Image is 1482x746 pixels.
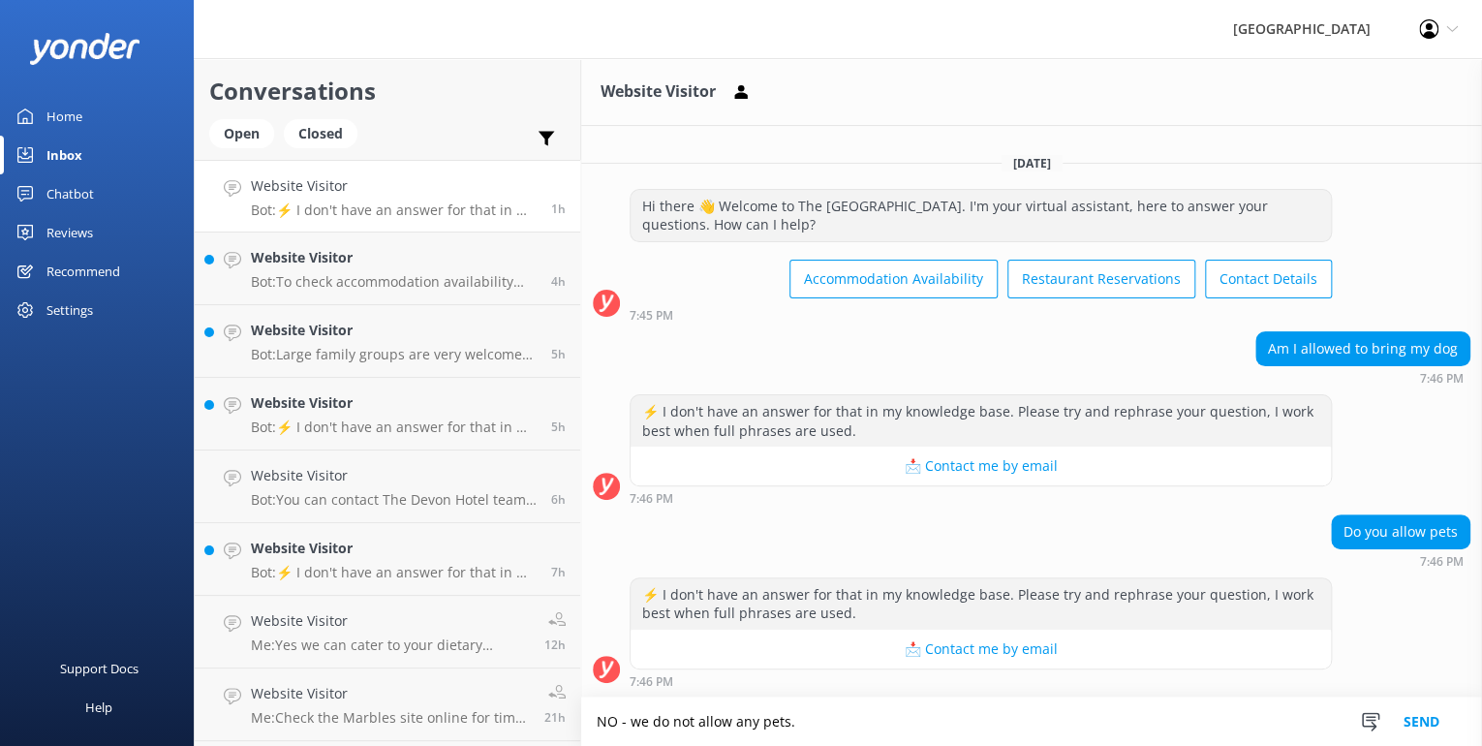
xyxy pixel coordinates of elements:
[209,119,274,148] div: Open
[630,676,673,688] strong: 7:46 PM
[551,564,566,580] span: Sep 29 2025 02:17pm (UTC +13:00) Pacific/Auckland
[209,122,284,143] a: Open
[631,190,1331,241] div: Hi there 👋 Welcome to The [GEOGRAPHIC_DATA]. I'm your virtual assistant, here to answer your ques...
[251,465,537,486] h4: Website Visitor
[46,136,82,174] div: Inbox
[551,491,566,508] span: Sep 29 2025 03:19pm (UTC +13:00) Pacific/Auckland
[1002,155,1063,171] span: [DATE]
[630,308,1332,322] div: Sep 29 2025 07:45pm (UTC +13:00) Pacific/Auckland
[29,33,140,65] img: yonder-white-logo.png
[581,698,1482,746] textarea: NO - we do not allow any pets.
[195,233,580,305] a: Website VisitorBot:To check accommodation availability and make a booking, please visit [URL][DOM...
[1205,260,1332,298] button: Contact Details
[85,688,112,727] div: Help
[195,523,580,596] a: Website VisitorBot:⚡ I don't have an answer for that in my knowledge base. Please try and rephras...
[544,637,566,653] span: Sep 29 2025 09:05am (UTC +13:00) Pacific/Auckland
[251,564,537,581] p: Bot: ⚡ I don't have an answer for that in my knowledge base. Please try and rephrase your questio...
[630,310,673,322] strong: 7:45 PM
[544,709,566,726] span: Sep 28 2025 11:56pm (UTC +13:00) Pacific/Auckland
[630,674,1332,688] div: Sep 29 2025 07:46pm (UTC +13:00) Pacific/Auckland
[251,491,537,509] p: Bot: You can contact The Devon Hotel team at [PHONE_NUMBER] or 0800 843 338, or by emailing [EMAI...
[251,637,530,654] p: Me: Yes we can cater to your dietary requirement. Please make these known at the time of booking
[1331,554,1470,568] div: Sep 29 2025 07:46pm (UTC +13:00) Pacific/Auckland
[284,122,367,143] a: Closed
[46,97,82,136] div: Home
[551,273,566,290] span: Sep 29 2025 04:36pm (UTC +13:00) Pacific/Auckland
[1420,373,1464,385] strong: 7:46 PM
[251,346,537,363] p: Bot: Large family groups are very welcome at [GEOGRAPHIC_DATA]. For a group of 25 to 32 people, i...
[46,291,93,329] div: Settings
[631,578,1331,630] div: ⚡ I don't have an answer for that in my knowledge base. Please try and rephrase your question, I ...
[789,260,998,298] button: Accommodation Availability
[195,160,580,233] a: Website VisitorBot:⚡ I don't have an answer for that in my knowledge base. Please try and rephras...
[1255,371,1470,385] div: Sep 29 2025 07:46pm (UTC +13:00) Pacific/Auckland
[630,493,673,505] strong: 7:46 PM
[60,649,139,688] div: Support Docs
[251,202,537,219] p: Bot: ⚡ I don't have an answer for that in my knowledge base. Please try and rephrase your questio...
[1007,260,1195,298] button: Restaurant Reservations
[251,175,537,197] h4: Website Visitor
[551,419,566,435] span: Sep 29 2025 03:25pm (UTC +13:00) Pacific/Auckland
[251,538,537,559] h4: Website Visitor
[630,491,1332,505] div: Sep 29 2025 07:46pm (UTC +13:00) Pacific/Auckland
[1332,515,1469,548] div: Do you allow pets
[46,213,93,252] div: Reviews
[251,320,537,341] h4: Website Visitor
[251,392,537,414] h4: Website Visitor
[251,247,537,268] h4: Website Visitor
[251,683,530,704] h4: Website Visitor
[601,79,716,105] h3: Website Visitor
[195,378,580,451] a: Website VisitorBot:⚡ I don't have an answer for that in my knowledge base. Please try and rephras...
[551,201,566,217] span: Sep 29 2025 07:46pm (UTC +13:00) Pacific/Auckland
[284,119,357,148] div: Closed
[209,73,566,109] h2: Conversations
[1385,698,1458,746] button: Send
[46,252,120,291] div: Recommend
[251,419,537,436] p: Bot: ⚡ I don't have an answer for that in my knowledge base. Please try and rephrase your questio...
[1420,556,1464,568] strong: 7:46 PM
[631,630,1331,668] button: 📩 Contact me by email
[631,395,1331,447] div: ⚡ I don't have an answer for that in my knowledge base. Please try and rephrase your question, I ...
[251,273,537,291] p: Bot: To check accommodation availability and make a booking, please visit [URL][DOMAIN_NAME].
[195,305,580,378] a: Website VisitorBot:Large family groups are very welcome at [GEOGRAPHIC_DATA]. For a group of 25 t...
[1256,332,1469,365] div: Am I allowed to bring my dog
[251,610,530,632] h4: Website Visitor
[195,668,580,741] a: Website VisitorMe:Check the Marbles site online for times available and tables are available for ...
[631,447,1331,485] button: 📩 Contact me by email
[251,709,530,727] p: Me: Check the Marbles site online for times available and tables are available for 2 hours.
[195,451,580,523] a: Website VisitorBot:You can contact The Devon Hotel team at [PHONE_NUMBER] or 0800 843 338, or by ...
[195,596,580,668] a: Website VisitorMe:Yes we can cater to your dietary requirement. Please make these known at the ti...
[551,346,566,362] span: Sep 29 2025 04:12pm (UTC +13:00) Pacific/Auckland
[46,174,94,213] div: Chatbot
